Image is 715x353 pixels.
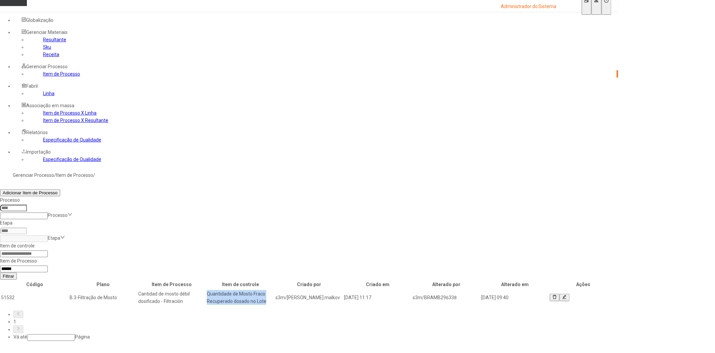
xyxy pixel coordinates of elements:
li: 1 [13,318,618,325]
a: Especificação de Qualidade [43,137,101,143]
span: Globalização [26,17,53,23]
th: Plano [69,280,137,288]
a: Item de Processo [56,172,93,178]
td: [DATE] 11:17 [344,290,412,305]
td: s3m/BRAMB296338 [412,290,480,305]
td: Cantidad de mosto débil dosificado - Filtración [138,290,206,305]
th: Criado por [275,280,343,288]
a: Linha [43,91,54,96]
a: Especificação de Qualidade [43,157,101,162]
th: Ações [550,280,617,288]
a: Resultante [43,37,66,42]
td: s3m/[PERSON_NAME].malkov [275,290,343,305]
th: Alterado em [481,280,549,288]
td: 51532 [1,290,69,305]
span: Fabril [26,83,38,89]
td: B.3-Filtração de Mosto [69,290,137,305]
nz-breadcrumb-separator: / [93,172,95,178]
nz-select-placeholder: Processo [48,212,68,218]
th: Código [1,280,69,288]
th: Alterado por [412,280,480,288]
a: Receita [43,52,59,57]
th: Item de controle [206,280,274,288]
li: Próxima página [13,325,618,333]
span: Filtrar [3,274,14,279]
span: Associação em massa [26,103,74,108]
td: Quantidade de Mosto Fraco Recuperado dosado no Lote [206,290,274,305]
th: Item de Processo [138,280,206,288]
div: Vá até Página [13,333,618,341]
p: Administrador do Sistema [501,3,575,10]
a: Gerenciar Processo [13,172,54,178]
a: Item de Processo X Linha [43,110,97,116]
span: Adicionar Item de Processo [3,190,58,195]
span: Relatórios [26,130,48,135]
td: [DATE] 09:40 [481,290,549,305]
th: Criado em [344,280,412,288]
nz-breadcrumb-separator: / [54,172,56,178]
a: Sku [43,44,51,50]
li: Página anterior [13,311,618,318]
a: Item de Processo X Resultante [43,118,108,123]
a: 1 [13,319,16,324]
a: Item de Processo [43,71,80,77]
nz-select-placeholder: Etapa [48,235,60,241]
span: Importação [26,149,51,155]
span: Gerenciar Materiais [26,30,68,35]
span: Gerenciar Processo [26,64,68,69]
